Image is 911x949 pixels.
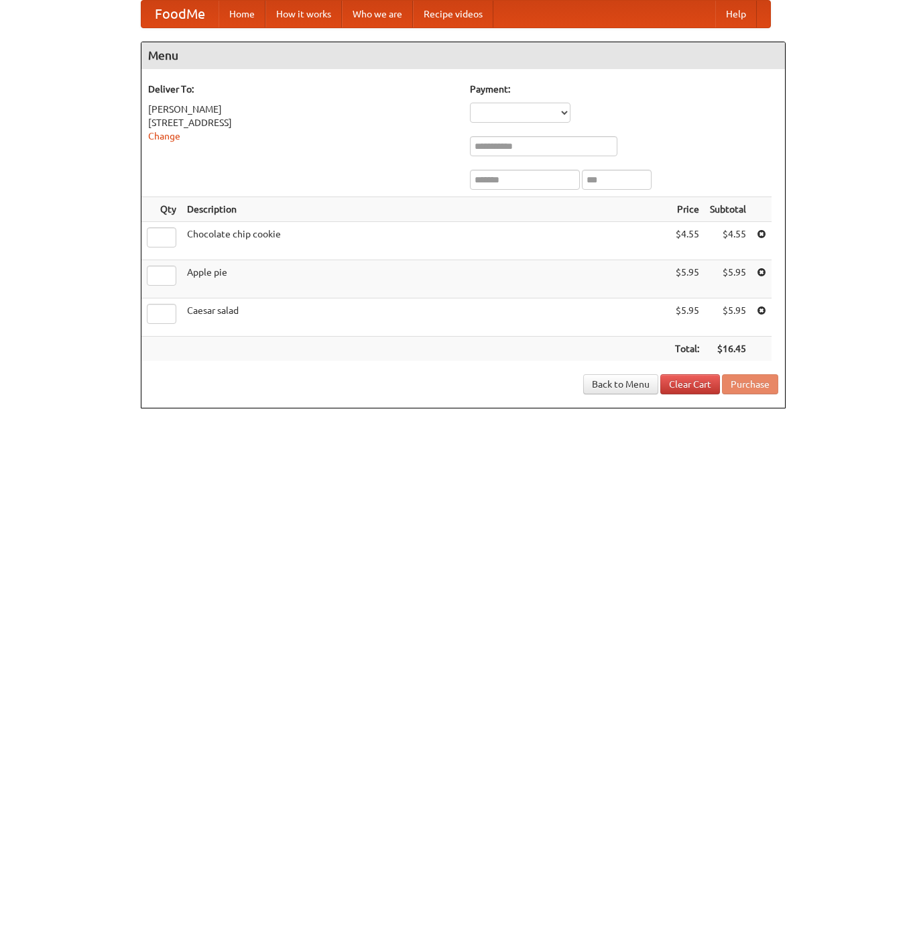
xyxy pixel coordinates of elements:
[705,222,751,260] td: $4.55
[219,1,265,27] a: Home
[670,222,705,260] td: $4.55
[670,298,705,337] td: $5.95
[722,374,778,394] button: Purchase
[148,116,457,129] div: [STREET_ADDRESS]
[148,103,457,116] div: [PERSON_NAME]
[670,337,705,361] th: Total:
[583,374,658,394] a: Back to Menu
[660,374,720,394] a: Clear Cart
[670,260,705,298] td: $5.95
[182,197,670,222] th: Description
[141,197,182,222] th: Qty
[148,131,180,142] a: Change
[670,197,705,222] th: Price
[705,197,751,222] th: Subtotal
[265,1,342,27] a: How it works
[342,1,413,27] a: Who we are
[705,260,751,298] td: $5.95
[148,82,457,96] h5: Deliver To:
[141,1,219,27] a: FoodMe
[705,298,751,337] td: $5.95
[413,1,493,27] a: Recipe videos
[182,222,670,260] td: Chocolate chip cookie
[705,337,751,361] th: $16.45
[715,1,757,27] a: Help
[470,82,778,96] h5: Payment:
[182,298,670,337] td: Caesar salad
[182,260,670,298] td: Apple pie
[141,42,785,69] h4: Menu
